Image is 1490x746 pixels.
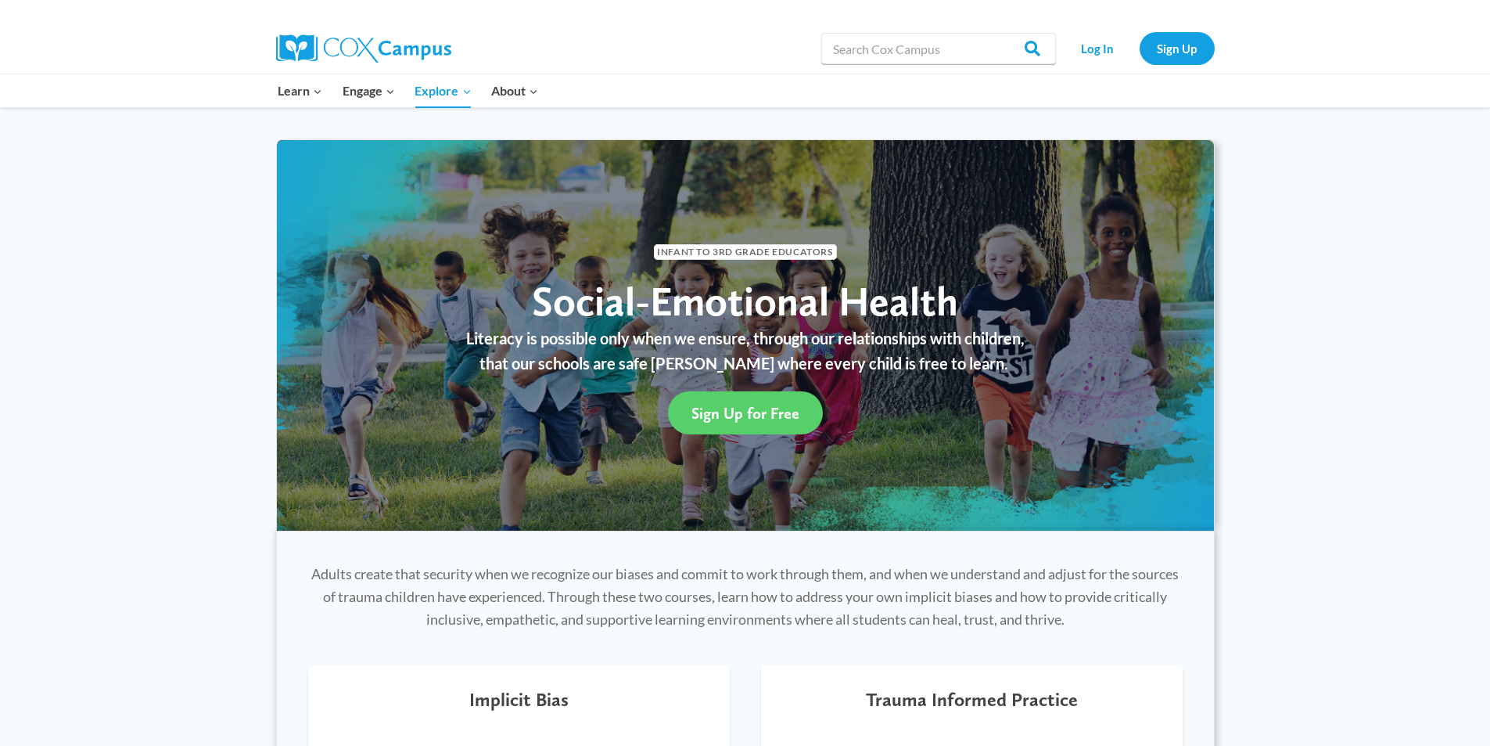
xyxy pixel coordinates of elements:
span: Engage [343,81,395,101]
nav: Primary Navigation [268,74,548,107]
h5: Trauma Informed Practice [866,689,1078,712]
span: Learn [278,81,322,101]
span: About [491,81,538,101]
span: Explore [415,81,471,101]
img: Cox Campus [276,34,451,63]
span: Infant to 3rd Grade Educators [654,244,837,259]
a: Sign Up for Free [668,391,823,434]
span: Literacy is possible only when we ensure, through our relationships with children, [466,329,1025,348]
input: Search Cox Campus [821,33,1056,64]
a: Sign Up [1140,32,1215,64]
nav: Secondary Navigation [1064,32,1215,64]
span: Social-Emotional Health [532,276,958,326]
a: Log In [1064,32,1132,64]
p: Adults create that security when we recognize our biases and commit to work through them, and whe... [308,563,1183,630]
h5: Implicit Bias [469,689,569,712]
span: that our schools are safe [PERSON_NAME] where every child is free to learn. [479,354,1008,373]
span: Sign Up for Free [691,404,799,423]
